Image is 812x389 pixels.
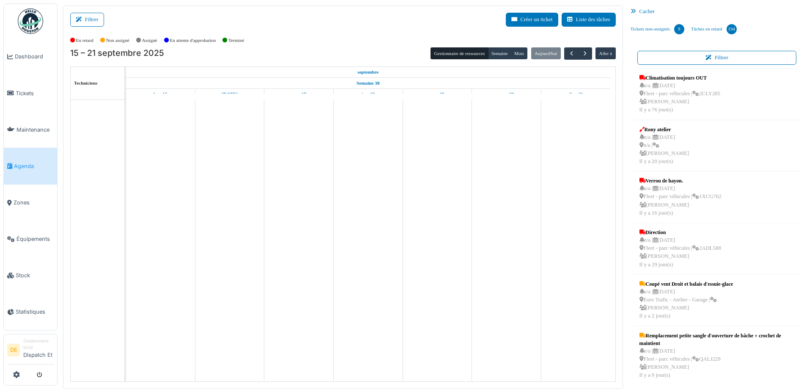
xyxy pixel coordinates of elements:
[16,271,54,279] span: Stock
[4,185,57,221] a: Zones
[289,89,308,99] a: 17 septembre 2025
[356,67,381,77] a: 15 septembre 2025
[564,47,578,60] button: Précédent
[4,148,57,184] a: Agenda
[76,37,93,44] label: En retard
[506,13,558,27] button: Créer un ticket
[359,89,377,99] a: 18 septembre 2025
[70,13,104,27] button: Filtrer
[639,280,733,288] div: Coupé vent Droit et balais d'essuie-glace
[639,82,720,114] div: n/a | [DATE] Fleet - parc véhicules | 2CLY285 [PERSON_NAME] Il y a 76 jour(s)
[70,48,164,58] h2: 15 – 21 septembre 2025
[16,126,54,134] span: Maintenance
[219,89,240,99] a: 16 septembre 2025
[639,347,795,380] div: n/a | [DATE] Fleet - parc véhicules | QALJ229 [PERSON_NAME] Il y a 0 jour(s)
[637,330,797,382] a: Remplacement petite sangle d'ouverture de bâche + crochet de maintient n/a |[DATE] Fleet - parc v...
[627,18,688,41] a: Tickets non-assignés
[639,177,721,185] div: Verrou de hayon.
[637,278,735,323] a: Coupé vent Droit et balais d'essuie-glace n/a |[DATE] Euro Trafic - Atelier - Garage | [PERSON_NA...
[566,89,585,99] a: 21 septembre 2025
[7,338,54,364] a: DE Gestionnaire localDispatch Et
[15,52,54,61] span: Dashboard
[23,338,54,351] div: Gestionnaire local
[170,37,216,44] label: En attente d'approbation
[106,37,129,44] label: Non assigné
[16,308,54,316] span: Statistiques
[4,111,57,148] a: Maintenance
[578,47,592,60] button: Suivant
[627,6,807,18] div: Cacher
[16,235,54,243] span: Équipements
[637,226,723,271] a: Direction n/a |[DATE] Fleet - parc véhicules |2ADL588 [PERSON_NAME]Il y a 29 jour(s)
[639,185,721,217] div: n/a | [DATE] Fleet - parc véhicules | 1XCG762 [PERSON_NAME] Il y a 16 jour(s)
[595,47,615,59] button: Aller à
[4,294,57,330] a: Statistiques
[431,47,488,59] button: Gestionnaire de ressources
[637,72,722,116] a: Climatisation toujours OUT n/a |[DATE] Fleet - parc véhicules |2CLY285 [PERSON_NAME]Il y a 76 jou...
[511,47,528,59] button: Mois
[18,8,43,34] img: Badge_color-CXgf-gQk.svg
[497,89,516,99] a: 20 septembre 2025
[4,257,57,294] a: Stock
[228,37,244,44] label: Terminé
[674,24,684,34] div: 9
[639,126,689,133] div: Rony atelier
[727,24,737,34] div: 194
[14,162,54,170] span: Agenda
[637,51,797,65] button: Filtrer
[4,221,57,257] a: Équipements
[639,236,721,269] div: n/a | [DATE] Fleet - parc véhicules | 2ADL588 [PERSON_NAME] Il y a 29 jour(s)
[531,47,561,59] button: Aujourd'hui
[639,74,720,82] div: Climatisation toujours OUT
[23,338,54,362] li: Dispatch Et
[74,80,98,86] span: Techniciens
[639,133,689,166] div: n/a | [DATE] n/a | [PERSON_NAME] Il y a 20 jour(s)
[562,13,616,27] button: Liste des tâches
[637,175,724,219] a: Verrou de hayon. n/a |[DATE] Fleet - parc véhicules |1XCG762 [PERSON_NAME]Il y a 16 jour(s)
[688,18,740,41] a: Tâches en retard
[639,229,721,236] div: Direction
[637,124,691,168] a: Rony atelier n/a |[DATE] n/a | [PERSON_NAME]Il y a 20 jour(s)
[16,89,54,97] span: Tickets
[354,78,381,88] a: Semaine 38
[7,344,20,356] li: DE
[4,75,57,111] a: Tickets
[639,332,795,347] div: Remplacement petite sangle d'ouverture de bâche + crochet de maintient
[142,37,157,44] label: Assigné
[14,199,54,207] span: Zones
[151,89,169,99] a: 15 septembre 2025
[488,47,511,59] button: Semaine
[4,39,57,75] a: Dashboard
[639,288,733,320] div: n/a | [DATE] Euro Trafic - Atelier - Garage | [PERSON_NAME] Il y a 2 jour(s)
[428,89,447,99] a: 19 septembre 2025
